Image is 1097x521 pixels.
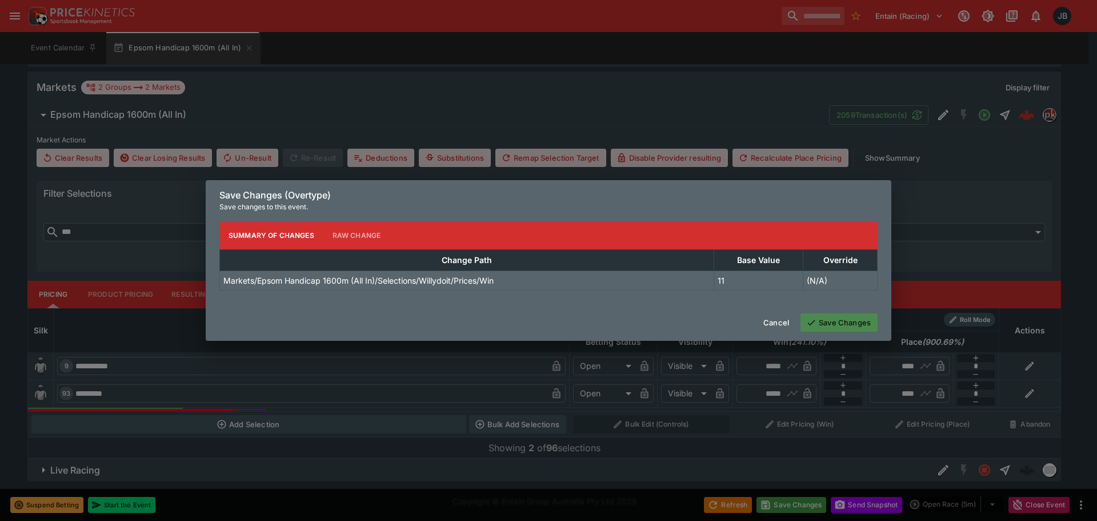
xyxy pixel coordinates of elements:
[220,249,714,271] th: Change Path
[800,313,878,332] button: Save Changes
[219,201,878,213] p: Save changes to this event.
[219,189,878,201] h6: Save Changes (Overtype)
[714,271,803,290] td: 11
[756,313,796,332] button: Cancel
[219,222,323,249] button: Summary of Changes
[803,271,878,290] td: (N/A)
[323,222,390,249] button: Raw Change
[714,249,803,271] th: Base Value
[803,249,878,271] th: Override
[223,275,494,287] p: Markets/Epsom Handicap 1600m (All In)/Selections/Willydoit/Prices/Win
